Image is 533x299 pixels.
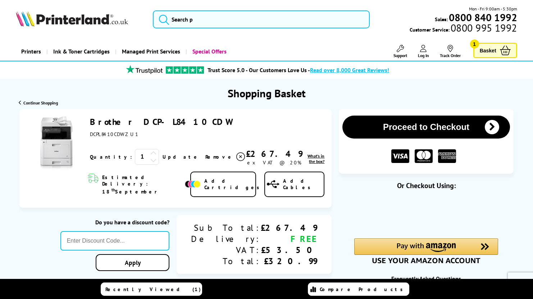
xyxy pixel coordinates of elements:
span: What's in the box? [307,153,324,164]
a: Ink & Toner Cartridges [46,42,115,61]
span: Read over 8,000 Great Reviews! [310,66,389,74]
div: Or Checkout Using: [339,181,513,190]
input: Search p [153,10,370,28]
span: 1 [470,39,479,48]
span: Ink & Toner Cartridges [53,42,110,61]
a: Delete item from your basket [205,151,246,162]
div: £53.50 [261,244,317,256]
b: 0800 840 1992 [449,11,517,24]
div: Total: [191,256,261,267]
a: Continue Shopping [19,100,58,106]
div: Amazon Pay - Use your Amazon account [354,238,498,263]
span: Sales: [435,16,448,23]
img: trustpilot rating [123,65,166,74]
div: Frequently Asked Questions [339,275,513,282]
div: £267.49 [246,148,302,159]
div: Delivery: [191,233,261,244]
div: VAT: [191,244,261,256]
span: Add Cartridges [204,178,263,191]
a: Compare Products [308,282,409,296]
div: £320.99 [261,256,317,267]
h1: Shopping Basket [228,86,306,100]
a: lnk_inthebox [302,153,324,164]
a: Apply [96,254,170,271]
span: Add Cables [283,178,324,191]
a: Log In [418,45,429,58]
a: Update [163,154,200,160]
img: VISA [391,149,409,163]
button: Proceed to Checkout [342,116,510,139]
a: Support [393,45,407,58]
a: 0800 840 1992 [448,14,517,21]
a: Special Offers [186,42,232,61]
img: Brother DCP-L8410CDW [29,116,83,170]
div: Sub Total: [191,222,261,233]
img: Printerland Logo [16,11,128,27]
span: Mon - Fri 9:00am - 5:30pm [469,5,517,12]
a: Track Order [440,45,461,58]
span: DCPL8410CDWZU1 [90,131,138,137]
span: Estimated Delivery: 18 September [102,174,183,195]
img: American Express [438,149,456,163]
a: Printerland Logo [16,11,143,28]
img: trustpilot rating [166,66,204,74]
div: Do you have a discount code? [60,219,170,226]
span: Quantity: [90,154,132,160]
a: Basket 1 [473,43,517,58]
a: Managed Print Services [115,42,186,61]
span: Remove [205,154,234,160]
div: £267.49 [261,222,317,233]
span: Support [393,53,407,58]
a: Trust Score 5.0 - Our Customers Love Us -Read over 8,000 Great Reviews! [208,66,389,74]
span: Basket [480,46,496,55]
sup: th [111,187,115,192]
span: Continue Shopping [23,100,58,106]
span: 0800 995 1992 [450,24,517,31]
img: Add Cartridges [185,181,201,188]
div: FREE [261,233,317,244]
input: Enter Discount Code... [60,231,170,251]
span: Compare Products [320,286,407,293]
span: Recently Viewed (1) [105,286,201,293]
a: Brother DCP-L8410CDW [90,116,232,127]
span: Customer Service: [410,24,517,33]
a: Printers [16,42,46,61]
img: MASTER CARD [415,149,433,163]
span: ex VAT @ 20% [247,159,301,166]
span: Log In [418,53,429,58]
a: Recently Viewed (1) [101,282,202,296]
iframe: PayPal [354,202,498,226]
